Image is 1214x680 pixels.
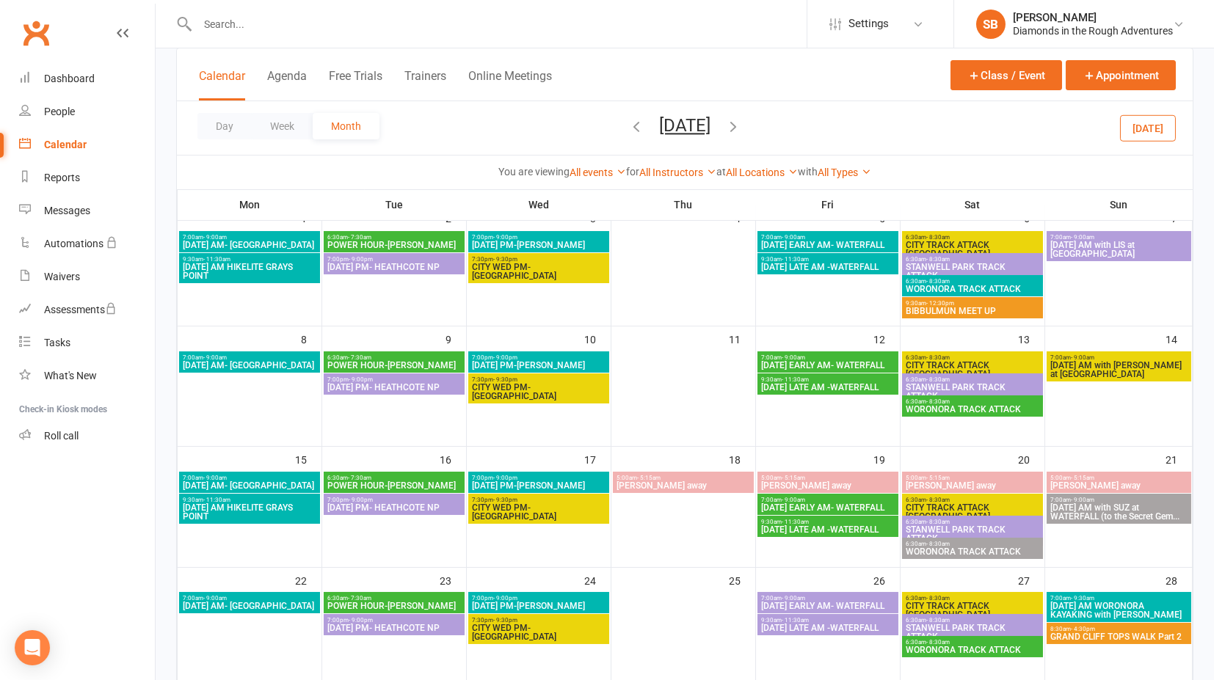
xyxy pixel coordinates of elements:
[44,337,70,348] div: Tasks
[760,525,895,534] span: [DATE] LATE AM -WATERFALL
[349,497,373,503] span: - 9:00pm
[471,481,606,490] span: [DATE] PM-[PERSON_NAME]
[905,519,1040,525] span: 6:30am
[182,602,317,610] span: [DATE] AM- [GEOGRAPHIC_DATA]
[926,300,954,307] span: - 12:30pm
[905,285,1040,293] span: WORONORA TRACK ATTACK
[1050,241,1188,258] span: [DATE] AM with LIS at [GEOGRAPHIC_DATA]
[182,263,317,280] span: [DATE] AM HIKELITE GRAYS POINT
[327,602,462,610] span: POWER HOUR-[PERSON_NAME]
[471,354,606,361] span: 7:00pm
[639,167,716,178] a: All Instructors
[471,361,606,370] span: [DATE] PM-[PERSON_NAME]
[327,241,462,249] span: POWER HOUR-[PERSON_NAME]
[44,271,80,282] div: Waivers
[760,617,895,624] span: 9:30am
[976,10,1006,39] div: SB
[182,361,317,370] span: [DATE] AM- [GEOGRAPHIC_DATA]
[203,475,227,481] span: - 9:00am
[1050,626,1188,632] span: 8:30am
[404,69,446,100] button: Trainers
[467,189,611,220] th: Wed
[498,166,570,178] strong: You are viewing
[19,260,155,293] a: Waivers
[440,568,466,592] div: 23
[782,595,805,602] span: - 9:00am
[327,503,462,512] span: [DATE] PM- HEATHCOTE NP
[19,293,155,326] a: Assessments
[873,447,900,471] div: 19
[471,256,606,263] span: 7:30pm
[471,234,606,241] span: 7:00pm
[19,128,155,161] a: Calendar
[782,376,809,383] span: - 11:30am
[322,189,467,220] th: Tue
[951,60,1062,90] button: Class / Event
[782,497,805,503] span: - 9:00am
[905,617,1040,624] span: 6:30am
[1071,234,1094,241] span: - 9:00am
[493,617,517,624] span: - 9:30pm
[584,447,611,471] div: 17
[729,447,755,471] div: 18
[203,234,227,241] span: - 9:00am
[327,595,462,602] span: 6:30am
[327,354,462,361] span: 6:30am
[19,161,155,194] a: Reports
[1071,497,1094,503] span: - 9:00am
[471,497,606,503] span: 7:30pm
[19,194,155,227] a: Messages
[182,241,317,249] span: [DATE] AM- [GEOGRAPHIC_DATA]
[905,602,1040,619] span: CITY TRACK ATTACK [GEOGRAPHIC_DATA]
[327,256,462,263] span: 7:00pm
[471,595,606,602] span: 7:00pm
[760,519,895,525] span: 9:30am
[926,519,950,525] span: - 8:30am
[19,227,155,260] a: Automations
[327,234,462,241] span: 6:30am
[873,568,900,592] div: 26
[760,624,895,632] span: [DATE] LATE AM -WATERFALL
[1050,602,1188,619] span: [DATE] AM WORONORA KAYAKING with [PERSON_NAME]
[493,595,517,602] span: - 9:00pm
[1120,114,1176,141] button: [DATE]
[1166,447,1192,471] div: 21
[182,354,317,361] span: 7:00am
[905,376,1040,383] span: 6:30am
[926,541,950,547] span: - 8:30am
[1050,481,1188,490] span: [PERSON_NAME] away
[905,398,1040,405] span: 6:30am
[44,430,79,442] div: Roll call
[327,361,462,370] span: POWER HOUR-[PERSON_NAME]
[905,646,1040,654] span: WORONORA TRACK ATTACK
[327,383,462,392] span: [DATE] PM- HEATHCOTE NP
[471,602,606,610] span: [DATE] PM-[PERSON_NAME]
[905,234,1040,241] span: 6:30am
[327,624,462,632] span: [DATE] PM- HEATHCOTE NP
[905,256,1040,263] span: 6:30am
[905,300,1040,307] span: 9:30am
[327,376,462,383] span: 7:00pm
[760,383,895,392] span: [DATE] LATE AM -WATERFALL
[193,14,807,34] input: Search...
[197,113,252,139] button: Day
[584,568,611,592] div: 24
[616,475,751,481] span: 5:00am
[798,166,818,178] strong: with
[926,497,950,503] span: - 8:30am
[905,361,1040,379] span: CITY TRACK ATTACK [GEOGRAPHIC_DATA]
[782,234,805,241] span: - 9:00am
[329,69,382,100] button: Free Trials
[1045,189,1193,220] th: Sun
[782,354,805,361] span: - 9:00am
[348,475,371,481] span: - 7:30am
[471,241,606,249] span: [DATE] PM-[PERSON_NAME]
[905,263,1040,280] span: STANWELL PARK TRACK ATTACK
[471,624,606,641] span: CITY WED PM- [GEOGRAPHIC_DATA]
[782,475,805,481] span: - 5:15am
[905,241,1040,258] span: CITY TRACK ATTACK [GEOGRAPHIC_DATA]
[203,354,227,361] span: - 9:00am
[178,189,322,220] th: Mon
[901,189,1045,220] th: Sat
[493,234,517,241] span: - 9:00pm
